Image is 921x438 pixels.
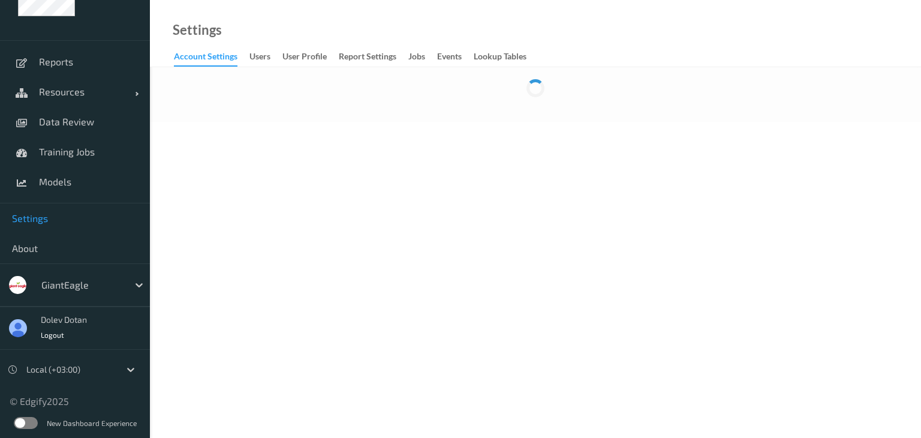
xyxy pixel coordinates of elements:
div: users [249,50,270,65]
a: Account Settings [174,49,249,67]
div: Lookup Tables [474,50,526,65]
div: User Profile [282,50,327,65]
div: Jobs [408,50,425,65]
div: Account Settings [174,50,237,67]
a: Report Settings [339,49,408,65]
a: Settings [173,24,222,36]
div: Report Settings [339,50,396,65]
a: users [249,49,282,65]
a: events [437,49,474,65]
a: Jobs [408,49,437,65]
div: events [437,50,462,65]
a: Lookup Tables [474,49,538,65]
a: User Profile [282,49,339,65]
